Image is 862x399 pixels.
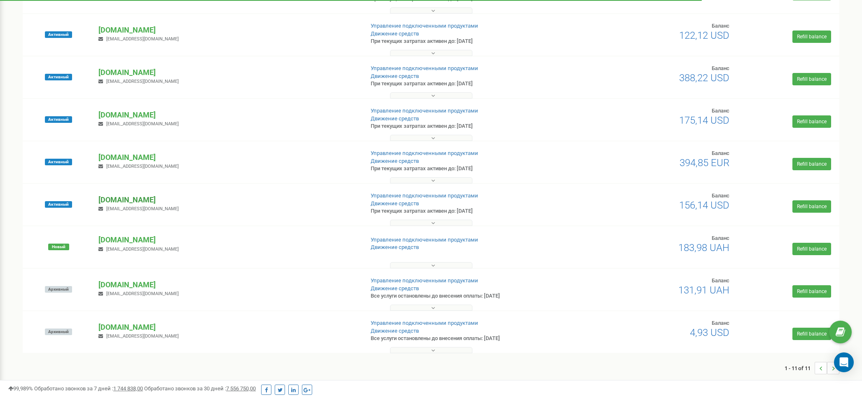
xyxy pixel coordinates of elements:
span: Баланс [712,277,729,284]
p: [DOMAIN_NAME] [98,279,357,290]
p: [DOMAIN_NAME] [98,152,357,163]
p: При текущих затратах активен до: [DATE] [371,122,561,130]
a: Управление подключенными продуктами [371,277,478,284]
span: [EMAIL_ADDRESS][DOMAIN_NAME] [106,246,179,252]
span: [EMAIL_ADDRESS][DOMAIN_NAME] [106,291,179,296]
span: Баланс [712,108,729,114]
span: Баланс [712,150,729,156]
button: Clip a screenshot [24,92,150,105]
span: Активный [45,74,72,80]
p: [DOMAIN_NAME] [98,195,357,205]
p: При текущих затратах активен до: [DATE] [371,165,561,173]
span: Баланс [712,23,729,29]
button: Clip a selection (Select text first) [24,66,150,79]
span: Inbox Panel [34,356,61,366]
span: Баланс [712,235,729,241]
span: Активный [45,31,72,38]
nav: ... [785,354,839,383]
a: Refill balance [792,158,831,170]
p: [DOMAIN_NAME] [98,110,357,120]
span: 4,93 USD [690,327,729,338]
span: [EMAIL_ADDRESS][DOMAIN_NAME] [106,121,179,127]
p: При текущих затратах активен до: [DATE] [371,207,561,215]
div: Destination [21,345,149,354]
a: Refill balance [792,243,831,255]
span: 156,14 USD [679,199,729,211]
u: 7 556 750,00 [226,385,256,392]
span: [EMAIL_ADDRESS][DOMAIN_NAME] [106,206,179,211]
a: Refill balance [792,115,831,128]
button: Clip a block [24,79,150,92]
span: Clear all and close [100,116,144,126]
a: Движение средств [371,285,419,291]
p: При текущих затратах активен до: [DATE] [371,38,561,45]
span: Активный [45,201,72,208]
a: Refill balance [792,73,831,85]
span: Clip a screenshot [37,95,75,102]
span: xTiles [39,11,54,18]
span: 388,22 USD [679,72,729,84]
a: Движение средств [371,244,419,250]
span: 183,98 UAH [678,242,729,253]
a: Управление подключенными продуктами [371,237,478,243]
span: Clip a selection (Select text first) [37,69,110,75]
span: [EMAIL_ADDRESS][DOMAIN_NAME] [106,164,179,169]
a: Движение средств [371,73,419,79]
span: [EMAIL_ADDRESS][DOMAIN_NAME] [106,79,179,84]
span: 1 - 11 of 11 [785,362,815,374]
a: Движение средств [371,328,419,334]
a: Refill balance [792,328,831,340]
p: [DOMAIN_NAME] [98,322,357,333]
button: Clip a bookmark [24,52,150,66]
a: Refill balance [792,200,831,213]
span: Архивный [45,286,72,293]
p: Все услуги остановлены до внесения оплаты: [DATE] [371,292,561,300]
span: 394,85 EUR [680,157,729,169]
span: Clip a bookmark [37,56,75,62]
p: [DOMAIN_NAME] [98,67,357,78]
input: Untitled [21,36,154,52]
a: Движение средств [371,158,419,164]
p: [DOMAIN_NAME] [98,25,357,35]
span: Активный [45,159,72,165]
a: Движение средств [371,115,419,122]
span: Новый [48,244,69,250]
span: [EMAIL_ADDRESS][DOMAIN_NAME] [106,36,179,42]
a: Управление подключенными продуктами [371,192,478,199]
a: Движение средств [371,200,419,207]
a: Управление подключенными продуктами [371,65,478,71]
div: Open Intercom Messenger [834,352,854,372]
span: Баланс [712,65,729,71]
span: 99,989% [8,385,33,392]
span: Clip a block [37,82,64,89]
a: Движение средств [371,31,419,37]
span: Обработано звонков за 7 дней : [34,385,143,392]
span: 131,91 UAH [678,284,729,296]
a: Refill balance [792,285,831,298]
a: Управление подключенными продуктами [371,150,478,156]
a: Управление подключенными продуктами [371,320,478,326]
span: Баланс [712,192,729,199]
span: [EMAIL_ADDRESS][DOMAIN_NAME] [106,333,179,339]
p: Все услуги остановлены до внесения оплаты: [DATE] [371,335,561,343]
a: Refill balance [792,31,831,43]
u: 1 744 838,00 [113,385,143,392]
span: Обработано звонков за 30 дней : [144,385,256,392]
span: 122,12 USD [679,30,729,41]
a: Управление подключенными продуктами [371,23,478,29]
a: Управление подключенными продуктами [371,108,478,114]
span: Баланс [712,320,729,326]
span: 175,14 USD [679,115,729,126]
p: При текущих затратах активен до: [DATE] [371,80,561,88]
span: Архивный [45,329,72,335]
p: [DOMAIN_NAME] [98,235,357,245]
span: Активный [45,116,72,123]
